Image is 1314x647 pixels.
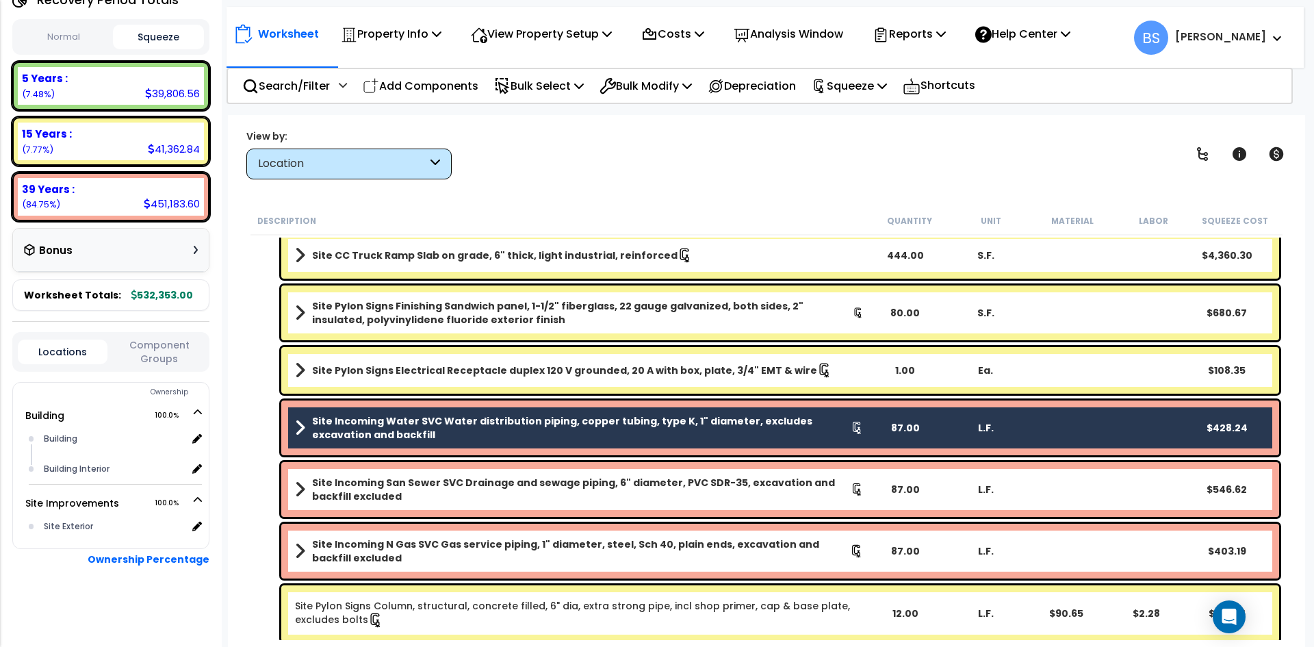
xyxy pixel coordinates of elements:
[148,142,200,156] div: 41,362.84
[866,249,944,262] div: 444.00
[22,182,75,196] b: 39 Years :
[40,431,187,447] div: Building
[155,407,191,424] span: 100.0%
[903,76,975,96] p: Shortcuts
[24,288,121,302] span: Worksheet Totals:
[295,299,864,327] a: Assembly Title
[866,483,944,496] div: 87.00
[887,216,932,227] small: Quantity
[341,25,441,43] p: Property Info
[22,199,60,210] small: 84.7527110770485%
[1188,483,1265,496] div: $546.62
[242,77,330,95] p: Search/Filter
[947,483,1025,496] div: L.F.
[1175,29,1266,44] b: [PERSON_NAME]
[155,495,191,511] span: 100.0%
[895,69,983,103] div: Shortcuts
[22,71,68,86] b: 5 Years :
[295,361,864,380] a: Assembly Title
[295,246,864,265] a: Assembly Title
[295,476,864,503] a: Assembly Title
[1027,607,1105,620] div: $90.65
[494,77,584,95] p: Bulk Select
[866,544,944,558] div: 87.00
[312,414,851,442] b: Site Incoming Water SVC Water distribution piping, copper tubing, type K, 1" diameter, excludes e...
[1188,249,1265,262] div: $4,360.30
[1139,216,1168,227] small: Labor
[947,544,1025,558] div: L.F.
[22,88,55,100] small: 7.477474532875743%
[1188,364,1265,377] div: $108.35
[947,306,1025,320] div: S.F.
[873,25,946,43] p: Reports
[295,414,864,442] a: Assembly Title
[312,364,817,377] b: Site Pylon Signs Electrical Receptacle duplex 120 V grounded, 20 A with box, plate, 3/4" EMT & wire
[866,364,944,377] div: 1.00
[1051,216,1094,227] small: Material
[145,86,200,101] div: 39,806.56
[295,599,864,628] a: Individual Item
[40,461,187,477] div: Building Interior
[947,421,1025,435] div: L.F.
[39,245,73,257] h3: Bonus
[734,25,843,43] p: Analysis Window
[22,127,72,141] b: 15 Years :
[700,70,803,102] div: Depreciation
[866,421,944,435] div: 87.00
[18,340,107,364] button: Locations
[295,537,864,565] a: Assembly Title
[600,77,692,95] p: Bulk Modify
[975,25,1070,43] p: Help Center
[312,537,850,565] b: Site Incoming N Gas SVC Gas service piping, 1" diameter, steel, Sch 40, plain ends, excavation an...
[25,496,119,510] a: Site Improvements 100.0%
[641,25,704,43] p: Costs
[1107,607,1185,620] div: $2.28
[114,338,204,366] button: Component Groups
[1188,544,1265,558] div: $403.19
[144,196,200,211] div: 451,183.60
[866,607,944,620] div: 12.00
[312,249,678,262] b: Site CC Truck Ramp Slab on grade, 6" thick, light industrial, reinforced
[947,607,1025,620] div: L.F.
[471,25,612,43] p: View Property Setup
[18,25,109,49] button: Normal
[947,364,1025,377] div: Ea.
[312,476,851,503] b: Site Incoming San Sewer SVC Drainage and sewage piping, 6" diameter, PVC SDR-35, excavation and b...
[947,249,1025,262] div: S.F.
[113,25,205,49] button: Squeeze
[866,306,944,320] div: 80.00
[40,518,187,535] div: Site Exterior
[25,409,64,422] a: Building 100.0%
[1134,21,1168,55] span: BS
[1188,421,1265,435] div: $428.24
[312,299,853,327] b: Site Pylon Signs Finishing Sandwich panel, 1-1/2" fiberglass, 22 gauge galvanized, both sides, 2"...
[40,384,209,401] div: Ownership
[363,77,478,95] p: Add Components
[257,216,316,227] small: Description
[258,25,319,43] p: Worksheet
[812,77,887,95] p: Squeeze
[258,156,427,172] div: Location
[246,129,452,143] div: View by:
[22,144,53,155] small: 7.769814390075759%
[1188,607,1265,620] div: $561.56
[88,553,209,566] b: Ownership Percentage
[1188,306,1265,320] div: $680.67
[1213,600,1246,633] div: Open Intercom Messenger
[981,216,1001,227] small: Unit
[708,77,796,95] p: Depreciation
[131,288,193,302] b: 532,353.00
[355,70,486,102] div: Add Components
[1202,216,1268,227] small: Squeeze Cost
